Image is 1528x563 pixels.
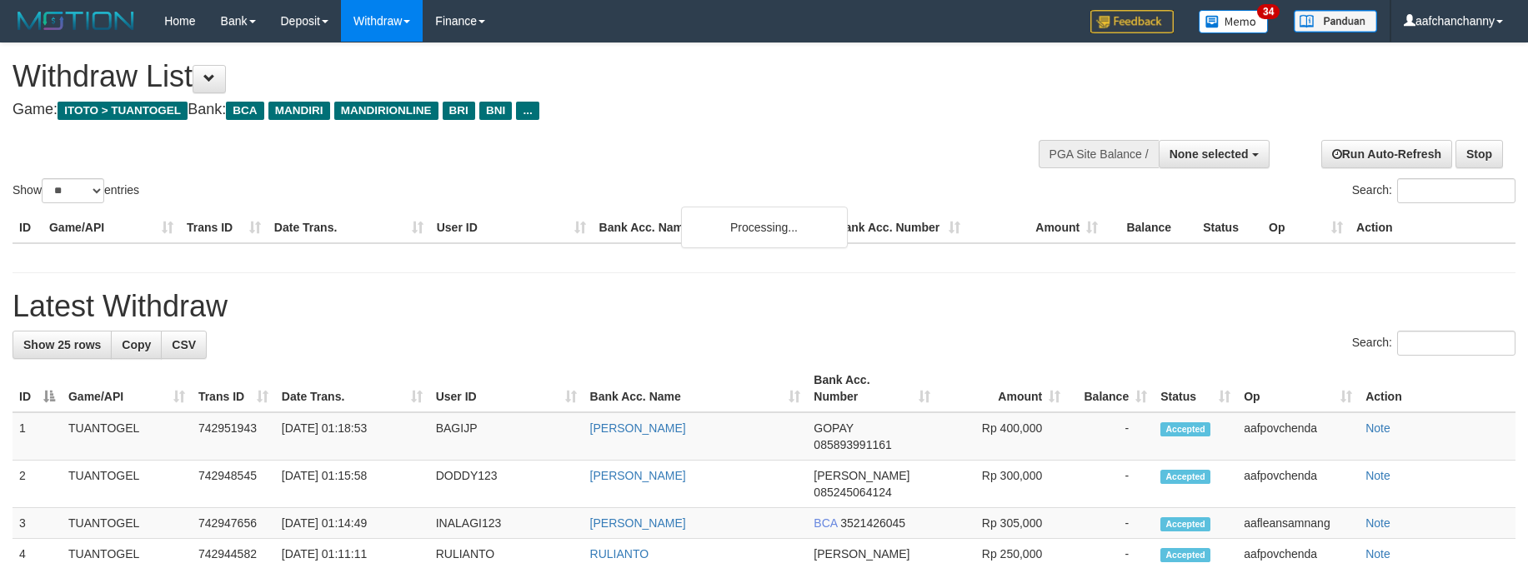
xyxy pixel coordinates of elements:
img: Feedback.jpg [1090,10,1174,33]
input: Search: [1397,178,1515,203]
td: 2 [13,461,62,508]
span: Accepted [1160,548,1210,562]
span: MANDIRI [268,102,330,120]
td: 1 [13,412,62,461]
a: RULIANTO [590,547,649,561]
div: PGA Site Balance / [1039,140,1159,168]
span: Accepted [1160,517,1210,531]
input: Search: [1397,331,1515,356]
th: Bank Acc. Number: activate to sort column ascending [807,365,937,412]
th: Game/API [43,212,180,243]
label: Search: [1352,331,1515,356]
td: aafpovchenda [1237,461,1359,508]
div: Processing... [681,207,848,248]
th: Game/API: activate to sort column ascending [62,365,192,412]
img: MOTION_logo.png [13,8,139,33]
span: 34 [1257,4,1280,19]
td: DODDY123 [429,461,584,508]
span: Copy 085245064124 to clipboard [814,486,891,499]
td: 742951943 [192,412,275,461]
th: Balance: activate to sort column ascending [1067,365,1154,412]
img: panduan.png [1294,10,1377,32]
a: [PERSON_NAME] [590,469,686,482]
a: CSV [161,331,207,359]
span: CSV [172,338,196,351]
label: Show entries [13,178,139,203]
span: ITOTO > TUANTOGEL [58,102,188,120]
th: Date Trans.: activate to sort column ascending [275,365,429,412]
th: Trans ID: activate to sort column ascending [192,365,275,412]
a: Note [1365,547,1390,561]
td: TUANTOGEL [62,412,192,461]
th: Bank Acc. Number [829,212,967,243]
th: Op: activate to sort column ascending [1237,365,1359,412]
th: Amount [967,212,1105,243]
th: Date Trans. [268,212,430,243]
th: Action [1350,212,1515,243]
span: BNI [479,102,512,120]
td: aafpovchenda [1237,412,1359,461]
span: Accepted [1160,422,1210,436]
td: - [1067,508,1154,539]
td: [DATE] 01:14:49 [275,508,429,539]
td: - [1067,412,1154,461]
a: Note [1365,469,1390,482]
select: Showentries [42,178,104,203]
span: Show 25 rows [23,338,101,351]
a: Note [1365,516,1390,530]
td: [DATE] 01:15:58 [275,461,429,508]
span: ... [516,102,539,120]
h1: Withdraw List [13,60,1002,93]
th: User ID: activate to sort column ascending [429,365,584,412]
span: BCA [814,516,837,530]
span: [PERSON_NAME] [814,547,909,561]
span: Copy 085893991161 to clipboard [814,438,891,451]
label: Search: [1352,178,1515,203]
h1: Latest Withdraw [13,290,1515,323]
a: Copy [111,331,162,359]
td: - [1067,461,1154,508]
a: Run Auto-Refresh [1321,140,1452,168]
td: 3 [13,508,62,539]
th: ID: activate to sort column descending [13,365,62,412]
h4: Game: Bank: [13,102,1002,118]
td: INALAGI123 [429,508,584,539]
td: Rp 300,000 [937,461,1067,508]
span: [PERSON_NAME] [814,469,909,482]
th: Status: activate to sort column ascending [1154,365,1237,412]
td: Rp 305,000 [937,508,1067,539]
span: MANDIRIONLINE [334,102,438,120]
td: [DATE] 01:18:53 [275,412,429,461]
th: Bank Acc. Name: activate to sort column ascending [584,365,808,412]
td: Rp 400,000 [937,412,1067,461]
td: TUANTOGEL [62,461,192,508]
span: GOPAY [814,421,853,435]
th: Trans ID [180,212,268,243]
th: Status [1196,212,1262,243]
th: Amount: activate to sort column ascending [937,365,1067,412]
th: Bank Acc. Name [593,212,830,243]
span: Copy [122,338,151,351]
td: TUANTOGEL [62,508,192,539]
button: None selected [1159,140,1270,168]
td: BAGIJP [429,412,584,461]
th: Op [1262,212,1350,243]
a: [PERSON_NAME] [590,421,686,435]
td: 742948545 [192,461,275,508]
span: BCA [226,102,263,120]
span: Accepted [1160,470,1210,484]
span: Copy 3521426045 to clipboard [840,516,905,530]
th: User ID [430,212,593,243]
span: BRI [443,102,475,120]
td: 742947656 [192,508,275,539]
span: None selected [1170,147,1249,161]
img: Button%20Memo.svg [1199,10,1269,33]
th: Balance [1105,212,1196,243]
td: aafleansamnang [1237,508,1359,539]
th: ID [13,212,43,243]
a: Show 25 rows [13,331,112,359]
th: Action [1359,365,1515,412]
a: Note [1365,421,1390,435]
a: Stop [1455,140,1503,168]
a: [PERSON_NAME] [590,516,686,530]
